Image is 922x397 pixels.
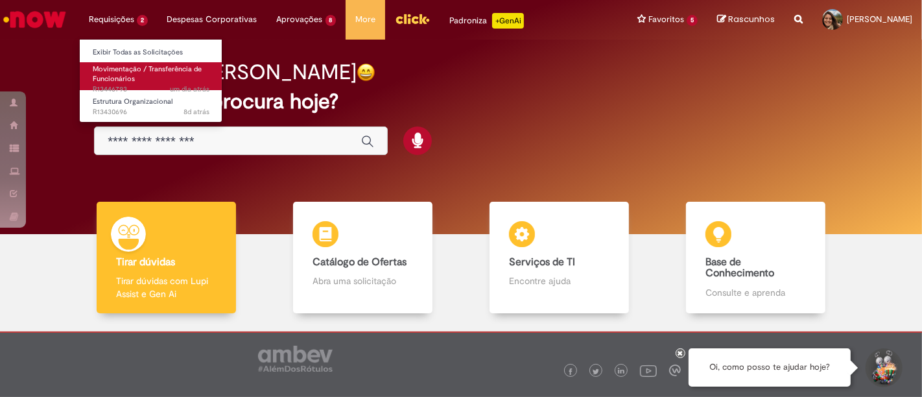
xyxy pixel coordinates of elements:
span: Requisições [89,13,134,26]
img: logo_footer_youtube.png [640,362,657,379]
p: Abra uma solicitação [313,274,412,287]
img: click_logo_yellow_360x200.png [395,9,430,29]
p: Tirar dúvidas com Lupi Assist e Gen Ai [116,274,216,300]
img: logo_footer_twitter.png [593,368,599,375]
span: R13430696 [93,107,209,117]
span: More [355,13,375,26]
p: Encontre ajuda [509,274,609,287]
img: logo_footer_facebook.png [567,368,574,375]
a: Tirar dúvidas Tirar dúvidas com Lupi Assist e Gen Ai [68,202,265,314]
a: Catálogo de Ofertas Abra uma solicitação [265,202,461,314]
p: +GenAi [492,13,524,29]
span: [PERSON_NAME] [847,14,912,25]
time: 26/08/2025 08:55:25 [170,84,209,94]
span: Estrutura Organizacional [93,97,172,106]
b: Serviços de TI [509,256,575,269]
a: Exibir Todas as Solicitações [80,45,222,60]
img: logo_footer_linkedin.png [618,368,624,376]
img: ServiceNow [1,6,68,32]
b: Tirar dúvidas [116,256,175,269]
span: 8 [325,15,337,26]
span: um dia atrás [170,84,209,94]
span: Aprovações [277,13,323,26]
a: Base de Conhecimento Consulte e aprenda [657,202,854,314]
div: Padroniza [449,13,524,29]
h2: O que você procura hoje? [94,90,828,113]
button: Iniciar Conversa de Suporte [864,348,903,387]
b: Catálogo de Ofertas [313,256,407,269]
img: logo_footer_ambev_rotulo_gray.png [258,346,333,372]
div: Oi, como posso te ajudar hoje? [689,348,851,387]
p: Consulte e aprenda [705,286,805,299]
img: happy-face.png [357,63,375,82]
span: Movimentação / Transferência de Funcionários [93,64,202,84]
img: logo_footer_workplace.png [669,365,681,376]
a: Serviços de TI Encontre ajuda [461,202,657,314]
span: 8d atrás [183,107,209,117]
span: Rascunhos [728,13,775,25]
span: R13446793 [93,84,209,95]
time: 20/08/2025 06:48:43 [183,107,209,117]
a: Aberto R13446793 : Movimentação / Transferência de Funcionários [80,62,222,90]
ul: Requisições [79,39,222,123]
span: Favoritos [648,13,684,26]
span: 2 [137,15,148,26]
a: Aberto R13430696 : Estrutura Organizacional [80,95,222,119]
span: Despesas Corporativas [167,13,257,26]
span: 5 [687,15,698,26]
a: Rascunhos [717,14,775,26]
b: Base de Conhecimento [705,256,774,280]
h2: Boa tarde, [PERSON_NAME] [94,61,357,84]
